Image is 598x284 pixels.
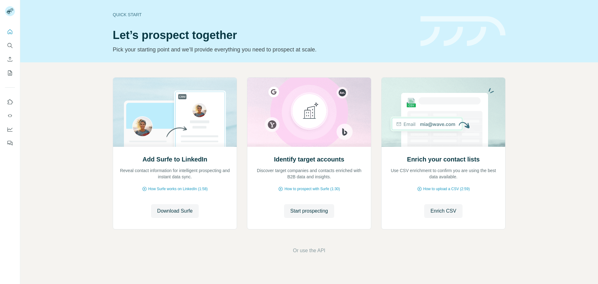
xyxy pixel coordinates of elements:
h2: Identify target accounts [274,155,344,164]
button: Use Surfe API [5,110,15,121]
p: Discover target companies and contacts enriched with B2B data and insights. [254,167,365,180]
p: Use CSV enrichment to confirm you are using the best data available. [388,167,499,180]
span: Download Surfe [157,207,193,215]
span: How Surfe works on LinkedIn (1:58) [148,186,208,192]
span: How to upload a CSV (2:59) [423,186,470,192]
span: Start prospecting [290,207,328,215]
img: Enrich your contact lists [381,78,505,147]
p: Pick your starting point and we’ll provide everything you need to prospect at scale. [113,45,413,54]
div: Quick start [113,12,413,18]
button: Use Surfe on LinkedIn [5,96,15,108]
button: Enrich CSV [424,204,463,218]
button: My lists [5,67,15,79]
h2: Add Surfe to LinkedIn [143,155,207,164]
button: Enrich CSV [5,54,15,65]
h1: Let’s prospect together [113,29,413,41]
button: Feedback [5,137,15,149]
button: Search [5,40,15,51]
button: Start prospecting [284,204,334,218]
button: Dashboard [5,124,15,135]
button: Quick start [5,26,15,37]
button: Download Surfe [151,204,199,218]
span: Enrich CSV [430,207,456,215]
p: Reveal contact information for intelligent prospecting and instant data sync. [119,167,230,180]
span: How to prospect with Surfe (1:30) [284,186,340,192]
img: banner [420,16,505,46]
h2: Enrich your contact lists [407,155,480,164]
img: Add Surfe to LinkedIn [113,78,237,147]
img: Identify target accounts [247,78,371,147]
button: Or use the API [293,247,325,254]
